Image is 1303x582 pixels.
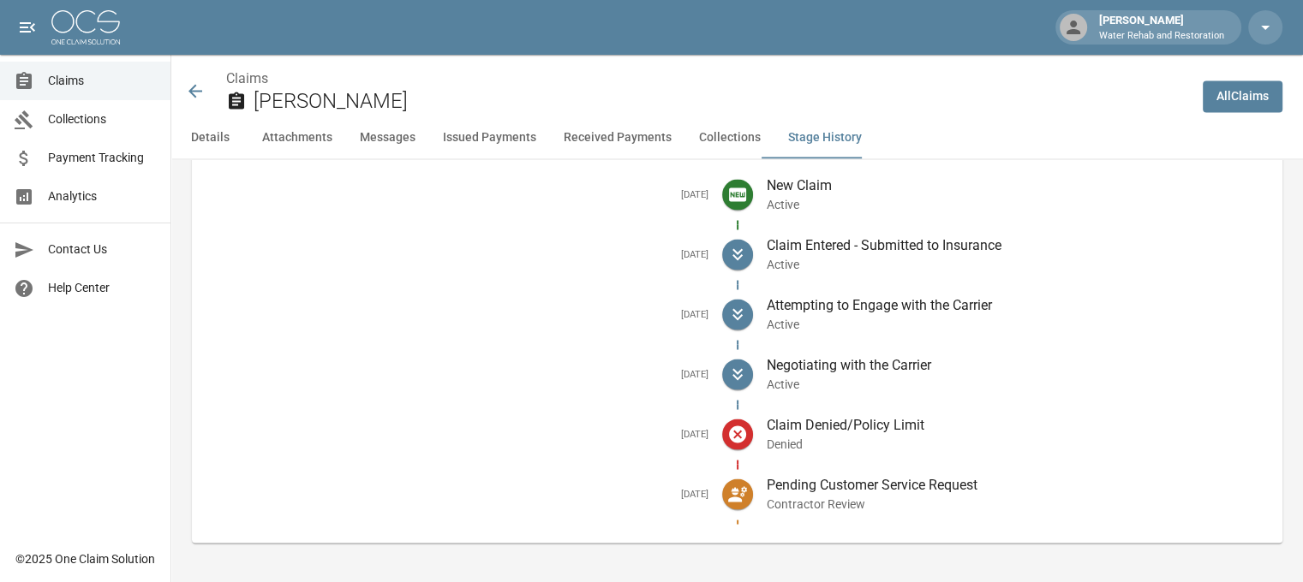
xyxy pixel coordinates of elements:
[51,10,120,45] img: ocs-logo-white-transparent.png
[48,110,157,128] span: Collections
[48,279,157,297] span: Help Center
[226,68,1189,89] nav: breadcrumb
[48,72,157,90] span: Claims
[550,117,685,158] button: Received Payments
[48,149,157,167] span: Payment Tracking
[767,175,1270,195] p: New Claim
[254,89,1189,114] h2: [PERSON_NAME]
[767,294,1270,315] p: Attempting to Engage with the Carrier
[171,117,1303,158] div: anchor tabs
[767,435,1270,452] p: Denied
[48,241,157,258] span: Contact Us
[767,255,1270,272] p: Active
[206,248,708,261] h5: [DATE]
[1092,12,1231,43] div: [PERSON_NAME]
[767,354,1270,375] p: Negotiating with the Carrier
[10,10,45,45] button: open drawer
[346,117,429,158] button: Messages
[248,117,346,158] button: Attachments
[774,117,876,158] button: Stage History
[206,308,708,321] h5: [DATE]
[206,188,708,201] h5: [DATE]
[206,368,708,381] h5: [DATE]
[767,315,1270,332] p: Active
[685,117,774,158] button: Collections
[206,428,708,441] h5: [DATE]
[767,375,1270,392] p: Active
[226,70,268,86] a: Claims
[767,474,1270,495] p: Pending Customer Service Request
[15,550,155,567] div: © 2025 One Claim Solution
[429,117,550,158] button: Issued Payments
[171,117,248,158] button: Details
[206,488,708,501] h5: [DATE]
[1099,29,1224,44] p: Water Rehab and Restoration
[767,235,1270,255] p: Claim Entered - Submitted to Insurance
[767,195,1270,212] p: Active
[1203,80,1282,112] a: AllClaims
[767,414,1270,435] p: Claim Denied/Policy Limit
[48,187,157,205] span: Analytics
[767,495,1270,512] p: Contractor Review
